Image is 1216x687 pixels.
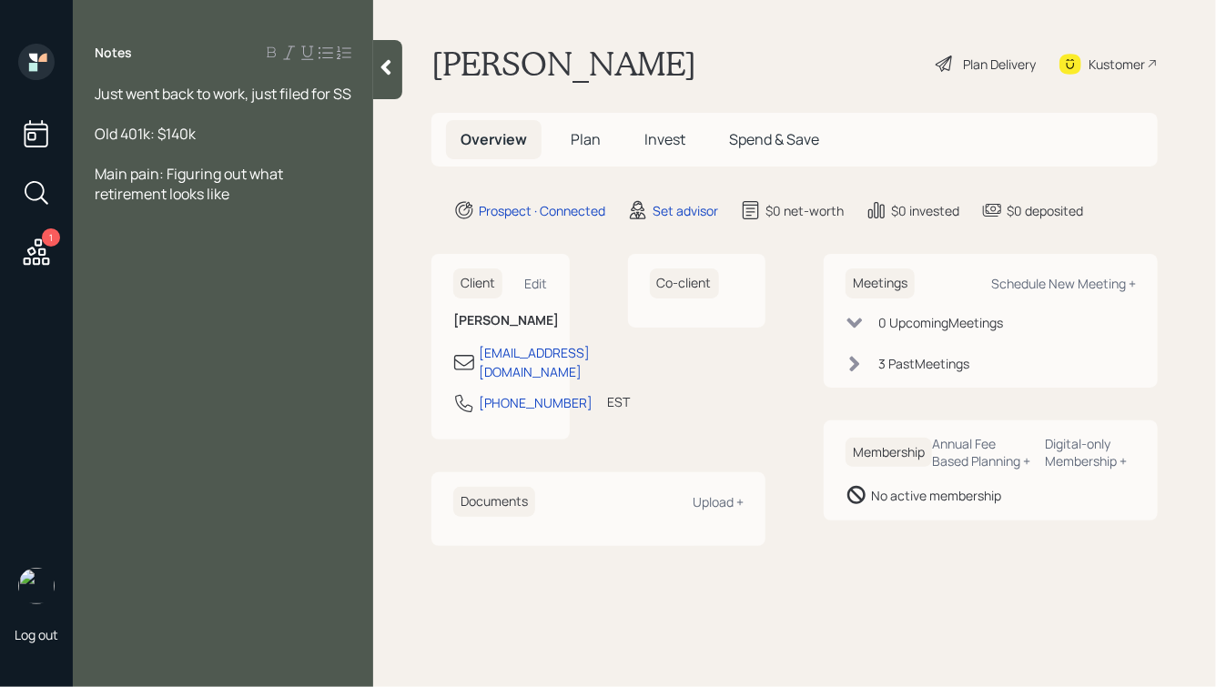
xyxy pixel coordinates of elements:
div: No active membership [871,486,1001,505]
div: EST [607,392,630,411]
div: Kustomer [1089,55,1145,74]
div: Annual Fee Based Planning + [932,435,1031,470]
div: Schedule New Meeting + [991,275,1136,292]
span: Old 401k: $140k [95,124,196,144]
span: Plan [571,129,601,149]
div: $0 invested [891,201,959,220]
h1: [PERSON_NAME] [431,44,696,84]
div: 1 [42,228,60,247]
h6: [PERSON_NAME] [453,313,548,328]
h6: Documents [453,487,535,517]
span: Main pain: Figuring out what retirement looks like [95,164,286,204]
div: Upload + [693,493,744,510]
h6: Membership [846,438,932,468]
label: Notes [95,44,132,62]
h6: Co-client [650,268,719,298]
img: hunter_neumayer.jpg [18,568,55,604]
div: 0 Upcoming Meeting s [878,313,1003,332]
div: Prospect · Connected [479,201,605,220]
span: Overview [461,129,527,149]
span: Invest [644,129,685,149]
span: Just went back to work, just filed for SS [95,84,351,104]
span: Spend & Save [729,129,819,149]
div: $0 deposited [1007,201,1083,220]
div: Plan Delivery [963,55,1036,74]
div: Set advisor [653,201,718,220]
div: Log out [15,626,58,643]
h6: Client [453,268,502,298]
div: 3 Past Meeting s [878,354,969,373]
h6: Meetings [846,268,915,298]
div: Digital-only Membership + [1046,435,1136,470]
div: [PHONE_NUMBER] [479,393,593,412]
div: Edit [525,275,548,292]
div: [EMAIL_ADDRESS][DOMAIN_NAME] [479,343,590,381]
div: $0 net-worth [765,201,844,220]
